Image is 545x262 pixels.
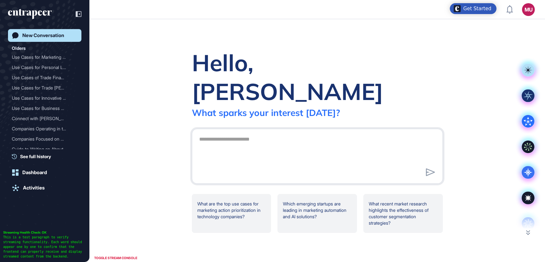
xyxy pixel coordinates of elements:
[12,73,72,83] div: Use Cases of Trade Financ...
[12,134,72,144] div: Companies Focused on Deca...
[12,144,78,154] div: Guide to Writing an About Page for Your Website
[12,52,72,62] div: Use Cases for Marketing A...
[12,44,26,52] div: Olders
[12,73,78,83] div: Use Cases of Trade Finance Products
[22,170,47,175] div: Dashboard
[522,3,535,16] button: MU
[454,5,461,12] img: launcher-image-alternative-text
[12,103,78,113] div: Use Cases for Business Loan Products
[12,113,78,124] div: Connect with Nash
[192,194,271,233] div: What are the top use cases for marketing action prioritization in technology companies?
[12,62,78,73] div: Use Cases for Personal Loans
[12,52,78,62] div: Use Cases for Marketing Action Prioritization
[22,33,64,38] div: New Conversation
[23,185,45,191] div: Activities
[12,134,78,144] div: Companies Focused on Decarbonization Efforts
[12,83,78,93] div: Use Cases for Trade Finance Products
[277,194,357,233] div: Which emerging startups are leading in marketing automation and AI solutions?
[450,3,496,14] div: Open Get Started checklist
[192,48,443,106] div: Hello, [PERSON_NAME]
[8,166,81,179] a: Dashboard
[12,113,72,124] div: Connect with [PERSON_NAME]
[12,124,78,134] div: Companies Operating in the High Precision Laser Industry
[12,144,72,154] div: Guide to Writing an About...
[12,93,78,103] div: Use Cases for Innovative Payment Methods
[12,103,72,113] div: Use Cases for Business Lo...
[8,9,52,19] div: entrapeer-logo
[12,93,72,103] div: Use Cases for Innovative ...
[12,83,72,93] div: Use Cases for Trade [PERSON_NAME]...
[12,124,72,134] div: Companies Operating in th...
[192,107,340,118] div: What sparks your interest [DATE]?
[20,153,51,160] span: See full history
[8,29,81,42] a: New Conversation
[463,5,491,12] div: Get Started
[93,254,139,262] div: TOGGLE STREAM CONSOLE
[12,62,72,73] div: Use Cases for Personal Lo...
[8,181,81,194] a: Activities
[363,194,443,233] div: What recent market research highlights the effectiveness of customer segmentation strategies?
[12,153,81,160] a: See full history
